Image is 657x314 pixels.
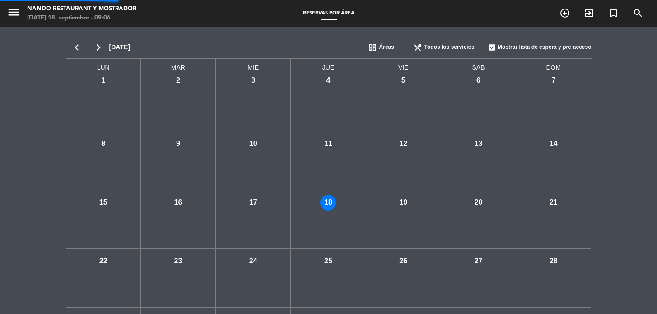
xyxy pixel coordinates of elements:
[366,59,441,73] span: VIE
[471,136,486,152] div: 13
[559,8,570,19] i: add_circle_outline
[170,253,186,269] div: 23
[141,59,216,73] span: MAR
[516,59,591,73] span: DOM
[170,195,186,211] div: 16
[488,38,592,56] div: Mostrar lista de espera y pre-acceso
[88,41,109,54] i: chevron_right
[545,73,561,89] div: 7
[424,43,475,52] span: Todos los servicios
[7,5,20,19] i: menu
[471,73,486,89] div: 6
[298,11,359,16] span: Reservas por área
[245,73,261,89] div: 3
[66,59,141,73] span: LUN
[368,43,377,52] span: dashboard
[545,195,561,211] div: 21
[545,253,561,269] div: 28
[379,43,394,52] span: Áreas
[396,136,411,152] div: 12
[95,253,111,269] div: 22
[27,14,136,23] div: [DATE] 18. septiembre - 09:06
[216,59,291,73] span: MIE
[320,195,336,211] div: 18
[95,136,111,152] div: 8
[109,42,130,52] span: [DATE]
[584,8,595,19] i: exit_to_app
[396,73,411,89] div: 5
[245,136,261,152] div: 10
[608,8,619,19] i: turned_in_not
[396,253,411,269] div: 26
[320,73,336,89] div: 4
[95,73,111,89] div: 1
[320,253,336,269] div: 25
[66,41,88,54] i: chevron_left
[170,73,186,89] div: 2
[95,195,111,211] div: 15
[441,59,516,73] span: SAB
[471,253,486,269] div: 27
[471,195,486,211] div: 20
[27,5,136,14] div: Nando Restaurant y Mostrador
[545,136,561,152] div: 14
[413,43,422,52] span: restaurant_menu
[245,195,261,211] div: 17
[396,195,411,211] div: 19
[320,136,336,152] div: 11
[291,59,366,73] span: JUE
[488,43,496,52] span: check_box
[7,5,20,22] button: menu
[633,8,643,19] i: search
[170,136,186,152] div: 9
[245,253,261,269] div: 24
